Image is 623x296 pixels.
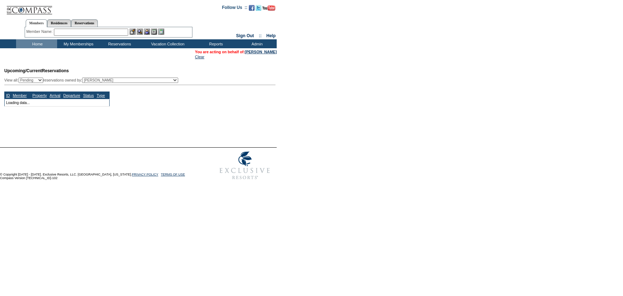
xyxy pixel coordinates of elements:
a: Subscribe to our YouTube Channel [262,7,275,11]
td: Follow Us :: [222,4,247,13]
td: Reports [195,39,236,48]
a: Status [83,93,94,98]
img: Follow us on Twitter [256,5,261,11]
img: Subscribe to our YouTube Channel [262,5,275,11]
a: Residences [47,19,71,27]
a: Become our fan on Facebook [249,7,255,11]
td: My Memberships [57,39,98,48]
a: Arrival [50,93,60,98]
a: Help [266,33,276,38]
img: b_calculator.gif [158,29,164,35]
span: You are acting on behalf of: [195,50,277,54]
img: View [137,29,143,35]
img: Become our fan on Facebook [249,5,255,11]
td: Admin [236,39,277,48]
a: ID [6,93,10,98]
a: Sign Out [236,33,254,38]
span: Upcoming/Current [4,68,42,73]
div: Member Name: [26,29,54,35]
img: Impersonate [144,29,150,35]
div: View all: reservations owned by: [4,78,181,83]
a: Clear [195,55,204,59]
a: Member [13,93,27,98]
td: Home [16,39,57,48]
img: Exclusive Resorts [213,148,277,183]
a: Departure [63,93,80,98]
a: Type [97,93,105,98]
a: PRIVACY POLICY [132,173,158,176]
a: Reservations [71,19,98,27]
td: Vacation Collection [139,39,195,48]
td: Reservations [98,39,139,48]
span: :: [259,33,262,38]
a: TERMS OF USE [161,173,185,176]
a: [PERSON_NAME] [245,50,277,54]
span: Reservations [4,68,69,73]
a: Members [26,19,47,27]
img: Reservations [151,29,157,35]
td: Loading data... [5,99,110,106]
img: b_edit.gif [130,29,136,35]
a: Property [32,93,47,98]
a: Follow us on Twitter [256,7,261,11]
